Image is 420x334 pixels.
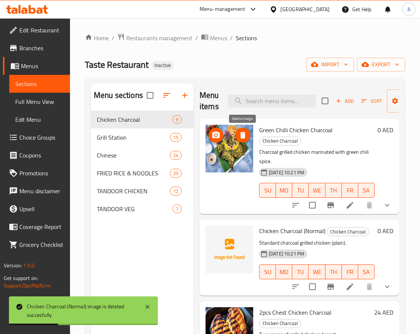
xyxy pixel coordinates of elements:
span: Chicken Charcoal [260,319,301,328]
span: Full Menu View [15,97,64,106]
span: Menu disclaimer [19,187,64,195]
span: Coverage Report [19,222,64,231]
button: SA [358,264,375,279]
span: FR [345,185,355,196]
input: search [228,95,316,108]
nav: Menu sections [91,108,194,221]
a: Menu disclaimer [3,182,70,200]
a: Menus [3,57,70,75]
svg: Show Choices [383,282,392,291]
span: Choice Groups [19,133,64,142]
a: Edit menu item [346,201,354,210]
span: Taste Restaurant [85,56,149,73]
button: sort-choices [287,196,305,214]
span: Select to update [305,197,320,213]
span: TANDOOR CHICKEN [97,187,170,195]
a: Promotions [3,164,70,182]
span: FR [345,267,355,277]
li: / [112,34,114,42]
span: Sections [236,34,257,42]
svg: Show Choices [383,201,392,210]
span: TANDOOR VEG [97,204,172,213]
button: SA [358,183,375,198]
a: Edit Restaurant [3,21,70,39]
div: items [172,115,182,124]
span: SU [262,185,273,196]
span: Branches [19,44,64,53]
span: 20 [170,170,181,177]
span: Inactive [152,62,174,69]
span: SA [361,267,372,277]
a: Coupons [3,146,70,164]
span: WE [312,185,322,196]
button: upload picture [209,128,223,143]
a: Edit menu item [346,282,354,291]
span: [DATE] 10:21 PM [266,169,307,176]
a: Full Menu View [9,93,70,111]
a: Support.OpsPlatform [4,281,51,290]
span: Chicken Charcoal [97,115,172,124]
span: [DATE] 10:21 PM [266,250,307,257]
a: Upsell [3,200,70,218]
span: 15 [170,134,181,141]
span: Edit Menu [15,115,64,124]
li: / [230,34,233,42]
button: WE [309,264,325,279]
h6: 24 AED [374,307,393,318]
h6: 0 AED [378,226,393,236]
button: delete image [235,128,250,143]
div: items [170,151,182,160]
p: Charcoal grilled chicken marinated with green chili spice. [259,147,375,166]
button: delete [360,278,378,296]
span: Get support on: [4,273,38,283]
span: FRIED RICE & NOODLES [97,169,170,178]
span: Sort [362,97,382,105]
button: FR [342,264,358,279]
div: Grill Station [97,133,170,142]
div: Chicken Charcoal (Normal) image is deleted succesfully [27,302,137,319]
div: [GEOGRAPHIC_DATA] [280,5,330,13]
span: SA [361,185,372,196]
button: FR [342,183,358,198]
span: Chicken Charcoal [260,137,301,145]
button: MO [276,183,292,198]
span: 9 [173,116,181,123]
span: TH [328,267,339,277]
span: Menus [210,34,227,42]
span: Coupons [19,151,64,160]
span: TH [328,185,339,196]
button: show more [378,196,396,214]
a: Menus [201,33,227,43]
button: TH [325,264,342,279]
button: delete [360,196,378,214]
span: TU [295,185,306,196]
div: Chicken Charcoal9 [91,111,194,128]
p: Standard charcoal grilled chicken (plain). [259,238,375,248]
span: 2pcs Chest Chicken Charcoal [259,307,331,318]
span: Edit Restaurant [19,26,64,35]
button: Add [333,95,357,107]
span: Chicken Charcoal (Normal) [259,225,325,236]
li: / [195,34,198,42]
button: TU [292,264,309,279]
a: Edit Menu [9,111,70,128]
span: 7 [173,206,181,213]
a: Coverage Report [3,218,70,236]
span: 1.0.0 [23,261,35,270]
span: Version: [4,261,22,270]
nav: breadcrumb [85,33,405,43]
span: Select section [317,93,333,109]
span: TU [295,267,306,277]
span: Green Chilli Chicken Charcoal [259,124,332,136]
span: 24 [170,152,181,159]
a: Branches [3,39,70,57]
button: export [357,58,405,71]
span: Sections [15,79,64,88]
div: Chinese [97,151,170,160]
span: WE [312,267,322,277]
h2: Menu sections [94,90,143,101]
span: Grocery Checklist [19,240,64,249]
div: Chinese24 [91,146,194,164]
